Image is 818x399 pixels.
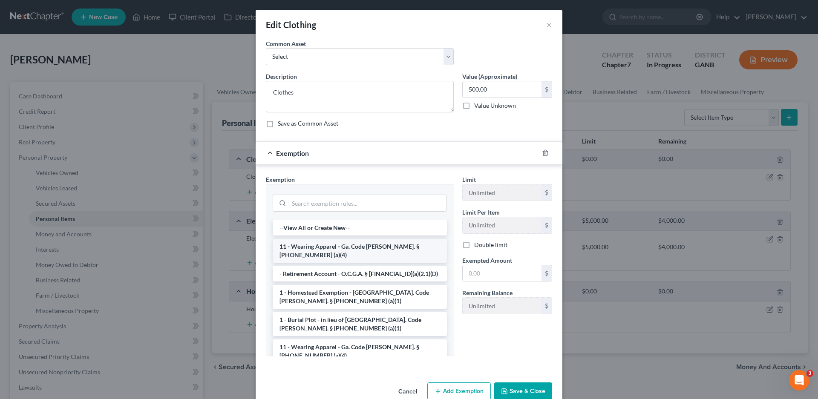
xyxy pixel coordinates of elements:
[266,73,297,80] span: Description
[462,208,500,217] label: Limit Per Item
[541,217,552,233] div: $
[273,220,447,235] li: --View All or Create New--
[789,370,809,390] iframe: Intercom live chat
[463,265,541,281] input: 0.00
[273,266,447,281] li: - Retirement Account - O.C.G.A. § [FINANCIAL_ID](a)(2.1)(D)
[541,81,552,98] div: $
[273,312,447,336] li: 1 - Burial Plot - in lieu of [GEOGRAPHIC_DATA]. Code [PERSON_NAME]. § [PHONE_NUMBER] (a)(1)
[278,119,338,128] label: Save as Common Asset
[463,184,541,201] input: --
[463,298,541,314] input: --
[289,195,446,211] input: Search exemption rules...
[273,285,447,309] li: 1 - Homestead Exemption - [GEOGRAPHIC_DATA]. Code [PERSON_NAME]. § [PHONE_NUMBER] (a)(1)
[541,265,552,281] div: $
[474,101,516,110] label: Value Unknown
[463,81,541,98] input: 0.00
[463,217,541,233] input: --
[546,20,552,30] button: ×
[266,176,295,183] span: Exemption
[462,257,512,264] span: Exempted Amount
[541,184,552,201] div: $
[266,19,316,31] div: Edit Clothing
[273,239,447,263] li: 11 - Wearing Apparel - Ga. Code [PERSON_NAME]. § [PHONE_NUMBER] (a)(4)
[462,288,513,297] label: Remaining Balance
[273,339,447,363] li: 11 - Wearing Apparel - Ga. Code [PERSON_NAME]. § [PHONE_NUMBER] (a)(4)
[276,149,309,157] span: Exemption
[462,72,517,81] label: Value (Approximate)
[462,176,476,183] span: Limit
[474,241,507,249] label: Double limit
[541,298,552,314] div: $
[806,370,813,377] span: 3
[266,39,306,48] label: Common Asset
